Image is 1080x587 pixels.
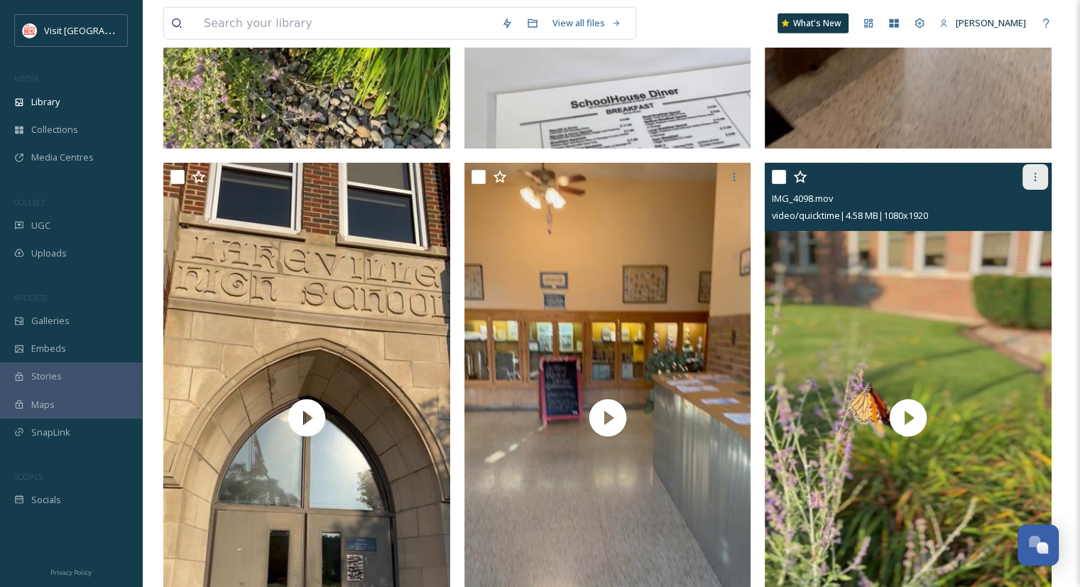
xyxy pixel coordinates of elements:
[44,23,154,37] span: Visit [GEOGRAPHIC_DATA]
[14,471,43,482] span: SOCIALS
[31,151,94,164] span: Media Centres
[31,123,78,136] span: Collections
[23,23,37,38] img: vsbm-stackedMISH_CMYKlogo2017.jpg
[31,247,67,260] span: Uploads
[197,8,494,39] input: Search your library
[932,9,1033,37] a: [PERSON_NAME]
[14,292,47,303] span: WIDGETS
[772,192,833,205] span: IMG_4098.mov
[772,209,927,222] span: video/quicktime | 4.58 MB | 1080 x 1920
[14,73,39,84] span: MEDIA
[31,426,70,439] span: SnapLink
[50,568,92,577] span: Privacy Policy
[14,197,45,208] span: COLLECT
[31,95,60,109] span: Library
[956,16,1026,29] span: [PERSON_NAME]
[545,9,628,37] a: View all files
[31,493,61,507] span: Socials
[31,342,66,355] span: Embeds
[31,398,55,411] span: Maps
[31,219,50,232] span: UGC
[31,314,70,328] span: Galleries
[778,14,849,33] a: What's New
[1018,524,1059,566] button: Open Chat
[50,563,92,580] a: Privacy Policy
[31,370,62,383] span: Stories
